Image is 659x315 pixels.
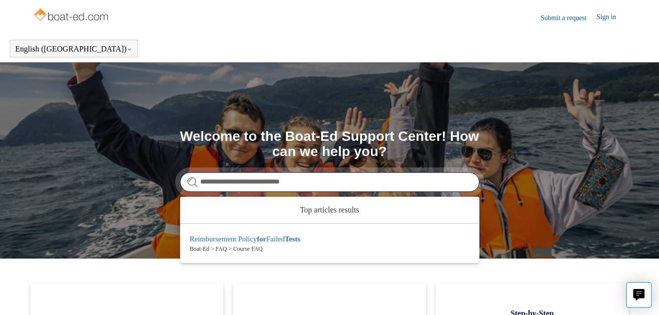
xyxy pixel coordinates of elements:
input: Search [180,172,479,192]
zd-autocomplete-breadcrumbs-multibrand: Boat-Ed > FAQ > Course FAQ [190,244,470,253]
a: Submit a request [541,13,597,23]
button: Live chat [626,282,652,308]
zd-autocomplete-title-multibrand: Suggested result 1 Reimbursement Policy for Failed Tests [190,235,301,245]
em: for [257,235,266,243]
em: Tests [285,235,300,243]
button: English ([GEOGRAPHIC_DATA]) [15,45,132,53]
a: Sign in [597,12,626,24]
img: Boat-Ed Help Center home page [33,6,111,26]
h1: Welcome to the Boat-Ed Support Center! How can we help you? [180,129,479,159]
zd-autocomplete-header: Top articles results [180,197,479,224]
